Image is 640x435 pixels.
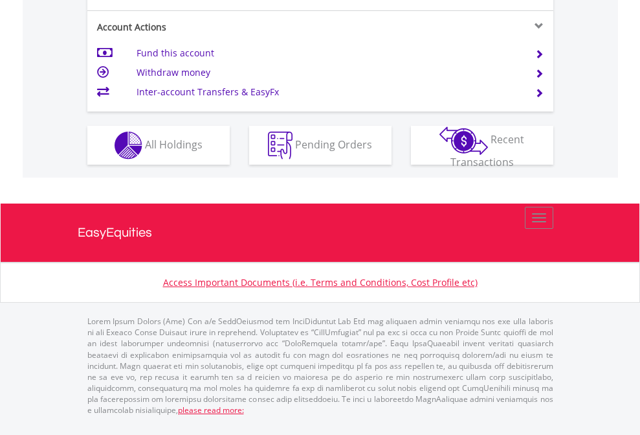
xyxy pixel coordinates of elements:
[78,204,563,262] a: EasyEquities
[411,126,553,165] button: Recent Transactions
[249,126,392,165] button: Pending Orders
[137,43,519,63] td: Fund this account
[439,126,488,155] img: transactions-zar-wht.png
[137,82,519,102] td: Inter-account Transfers & EasyFx
[87,126,230,165] button: All Holdings
[87,21,320,34] div: Account Actions
[295,137,372,151] span: Pending Orders
[115,132,142,159] img: holdings-wht.png
[145,137,203,151] span: All Holdings
[178,405,244,416] a: please read more:
[268,132,292,159] img: pending_instructions-wht.png
[87,316,553,416] p: Lorem Ipsum Dolors (Ame) Con a/e SeddOeiusmod tem InciDiduntut Lab Etd mag aliquaen admin veniamq...
[163,276,478,288] a: Access Important Documents (i.e. Terms and Conditions, Cost Profile etc)
[137,63,519,82] td: Withdraw money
